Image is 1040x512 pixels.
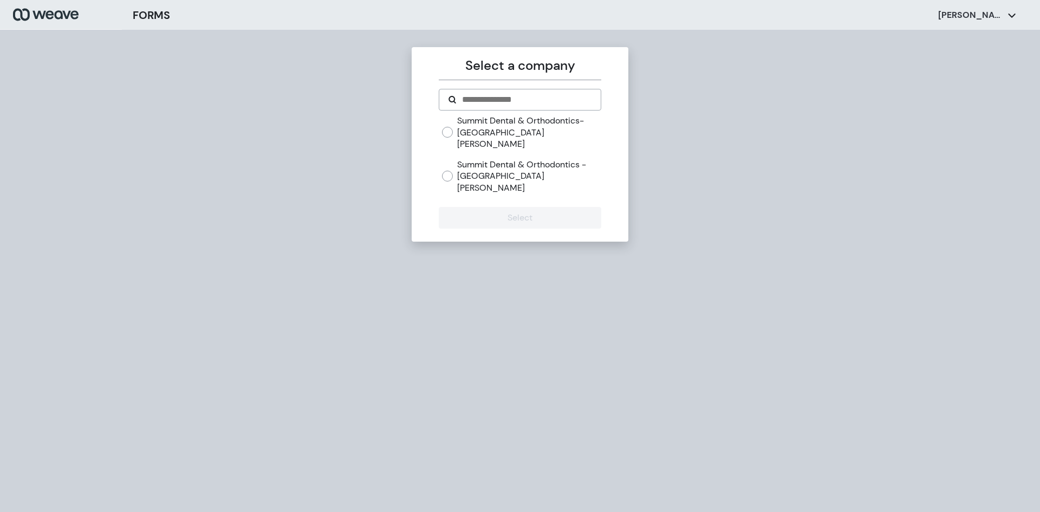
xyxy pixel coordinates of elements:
[133,7,170,23] h3: FORMS
[938,9,1003,21] p: [PERSON_NAME]
[439,56,601,75] p: Select a company
[457,115,601,150] label: Summit Dental & Orthodontics-[GEOGRAPHIC_DATA][PERSON_NAME]
[457,159,601,194] label: Summit Dental & Orthodontics - [GEOGRAPHIC_DATA][PERSON_NAME]
[461,93,591,106] input: Search
[439,207,601,229] button: Select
